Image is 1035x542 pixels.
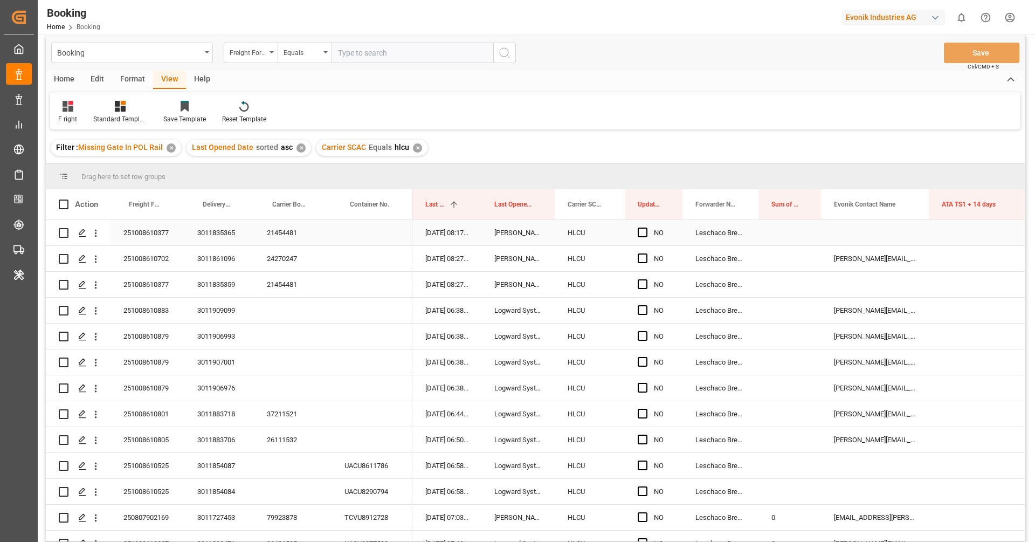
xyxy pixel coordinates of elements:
[256,143,278,152] span: sorted
[942,201,996,208] span: ATA TS1 + 14 days
[129,201,162,208] span: Freight Forwarder's Reference No.
[481,505,555,530] div: [PERSON_NAME]
[654,402,670,427] div: NO
[821,298,929,323] div: [PERSON_NAME][EMAIL_ADDRESS][PERSON_NAME][DOMAIN_NAME]
[184,453,254,478] div: 3011854087
[184,220,254,245] div: 3011835365
[46,375,412,401] div: Press SPACE to select this row.
[412,220,481,245] div: [DATE] 08:17:00
[332,479,412,504] div: UACU8290794
[184,479,254,504] div: 3011854084
[111,220,184,245] div: 251008610377
[184,324,254,349] div: 3011906993
[682,505,758,530] div: Leschaco Bremen
[412,272,481,297] div: [DATE] 08:27:47
[654,505,670,530] div: NO
[46,324,412,349] div: Press SPACE to select this row.
[184,427,254,452] div: 3011883706
[184,246,254,271] div: 3011861096
[203,201,231,208] span: Delivery No.
[974,5,998,30] button: Help Center
[46,453,412,479] div: Press SPACE to select this row.
[654,479,670,504] div: NO
[425,201,445,208] span: Last Opened Date
[654,221,670,245] div: NO
[555,272,625,297] div: HLCU
[481,375,555,401] div: Logward System
[654,454,670,478] div: NO
[254,401,332,427] div: 37211521
[56,143,78,152] span: Filter :
[481,272,555,297] div: [PERSON_NAME]
[555,505,625,530] div: HLCU
[111,272,184,297] div: 251008610377
[46,272,412,298] div: Press SPACE to select this row.
[322,143,366,152] span: Carrier SCAC
[555,349,625,375] div: HLCU
[568,201,602,208] span: Carrier SCAC
[821,505,929,530] div: [EMAIL_ADDRESS][PERSON_NAME][DOMAIN_NAME]
[254,220,332,245] div: 21454481
[682,324,758,349] div: Leschaco Bremen
[192,143,253,152] span: Last Opened Date
[682,375,758,401] div: Leschaco Bremen
[75,200,98,209] div: Action
[834,201,895,208] span: Evonik Contact Name
[944,43,1019,63] button: Save
[682,298,758,323] div: Leschaco Bremen
[841,10,945,25] div: Evonik Industries AG
[47,5,100,21] div: Booking
[555,427,625,452] div: HLCU
[412,324,481,349] div: [DATE] 06:38:05
[412,375,481,401] div: [DATE] 06:38:05
[153,71,186,89] div: View
[481,401,555,427] div: Logward System
[281,143,293,152] span: asc
[555,375,625,401] div: HLCU
[111,479,184,504] div: 251008610525
[413,143,422,153] div: ✕
[111,401,184,427] div: 251008610801
[494,201,532,208] span: Last Opened By
[412,505,481,530] div: [DATE] 07:03:07
[695,201,736,208] span: Forwarder Name
[46,298,412,324] div: Press SPACE to select this row.
[46,401,412,427] div: Press SPACE to select this row.
[350,201,389,208] span: Container No.
[821,324,929,349] div: [PERSON_NAME][EMAIL_ADDRESS][DOMAIN_NAME]
[481,479,555,504] div: Logward System
[111,246,184,271] div: 251008610702
[555,298,625,323] div: HLCU
[57,45,201,59] div: Booking
[230,45,266,58] div: Freight Forwarder's Reference No.
[222,114,266,124] div: Reset Template
[332,43,493,63] input: Type to search
[481,298,555,323] div: Logward System
[412,453,481,478] div: [DATE] 06:58:12
[682,427,758,452] div: Leschaco Bremen
[395,143,409,152] span: hlcu
[654,298,670,323] div: NO
[254,246,332,271] div: 24270247
[111,427,184,452] div: 251008610805
[184,272,254,297] div: 3011835359
[682,453,758,478] div: Leschaco Bremen
[949,5,974,30] button: show 0 new notifications
[278,43,332,63] button: open menu
[272,201,309,208] span: Carrier Booking No.
[332,505,412,530] div: TCVU8912728
[821,427,929,452] div: [PERSON_NAME][EMAIL_ADDRESS][PERSON_NAME][DOMAIN_NAME]
[555,246,625,271] div: HLCU
[93,114,147,124] div: Standard Templates
[821,375,929,401] div: [PERSON_NAME][EMAIL_ADDRESS][DOMAIN_NAME]
[46,220,412,246] div: Press SPACE to select this row.
[654,350,670,375] div: NO
[184,298,254,323] div: 3011909099
[493,43,516,63] button: search button
[184,505,254,530] div: 3011727453
[841,7,949,28] button: Evonik Industries AG
[412,427,481,452] div: [DATE] 06:50:06
[412,246,481,271] div: [DATE] 08:27:47
[758,505,821,530] div: 0
[481,246,555,271] div: [PERSON_NAME]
